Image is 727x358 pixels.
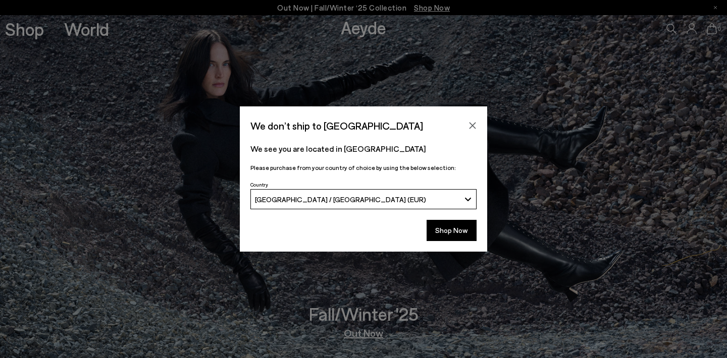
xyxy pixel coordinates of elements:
span: Country [250,182,268,188]
span: We don’t ship to [GEOGRAPHIC_DATA] [250,117,423,135]
span: [GEOGRAPHIC_DATA] / [GEOGRAPHIC_DATA] (EUR) [255,195,426,204]
p: We see you are located in [GEOGRAPHIC_DATA] [250,143,477,155]
button: Shop Now [427,220,477,241]
p: Please purchase from your country of choice by using the below selection: [250,163,477,172]
button: Close [465,118,480,133]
